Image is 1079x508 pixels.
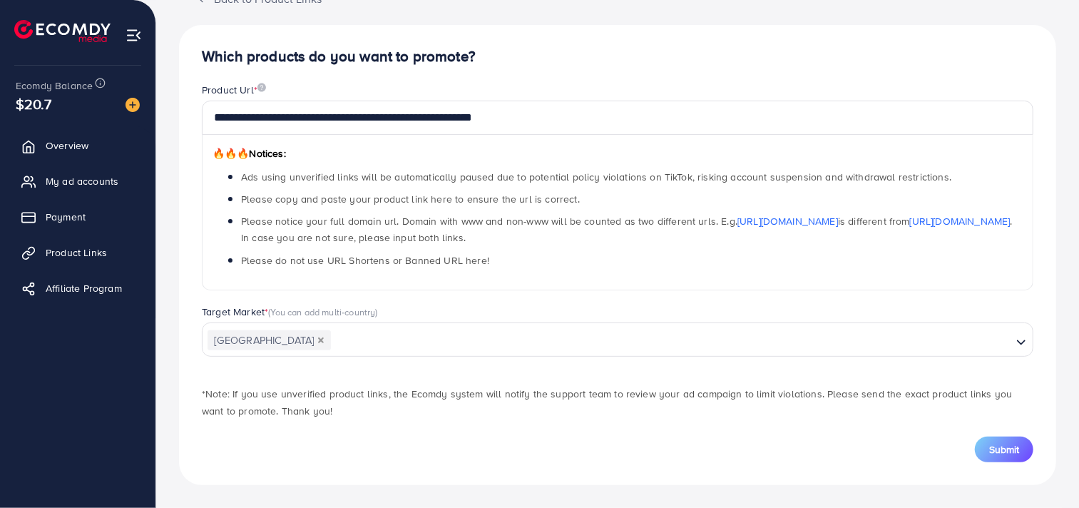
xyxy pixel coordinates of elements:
[46,245,107,260] span: Product Links
[14,20,111,42] img: logo
[989,442,1019,457] span: Submit
[213,146,249,161] span: 🔥🔥🔥
[975,437,1033,462] button: Submit
[241,253,489,268] span: Please do not use URL Shortens or Banned URL here!
[11,274,145,303] a: Affiliate Program
[46,174,118,188] span: My ad accounts
[202,48,1033,66] h4: Which products do you want to promote?
[1018,444,1068,497] iframe: Chat
[126,27,142,44] img: menu
[11,238,145,267] a: Product Links
[257,83,266,92] img: image
[241,214,1013,245] span: Please notice your full domain url. Domain with www and non-www will be counted as two different ...
[202,385,1033,420] p: *Note: If you use unverified product links, the Ecomdy system will notify the support team to rev...
[11,131,145,160] a: Overview
[241,192,580,206] span: Please copy and paste your product link here to ensure the url is correct.
[317,337,324,344] button: Deselect Peru
[46,210,86,224] span: Payment
[46,281,122,295] span: Affiliate Program
[126,98,140,112] img: image
[202,305,378,319] label: Target Market
[202,322,1033,357] div: Search for option
[332,330,1011,352] input: Search for option
[208,330,331,350] span: [GEOGRAPHIC_DATA]
[46,138,88,153] span: Overview
[16,78,93,93] span: Ecomdy Balance
[910,214,1011,228] a: [URL][DOMAIN_NAME]
[268,305,377,318] span: (You can add multi-country)
[202,83,266,97] label: Product Url
[213,146,286,161] span: Notices:
[737,214,838,228] a: [URL][DOMAIN_NAME]
[11,203,145,231] a: Payment
[241,170,951,184] span: Ads using unverified links will be automatically paused due to potential policy violations on Tik...
[16,93,51,114] span: $20.7
[11,167,145,195] a: My ad accounts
